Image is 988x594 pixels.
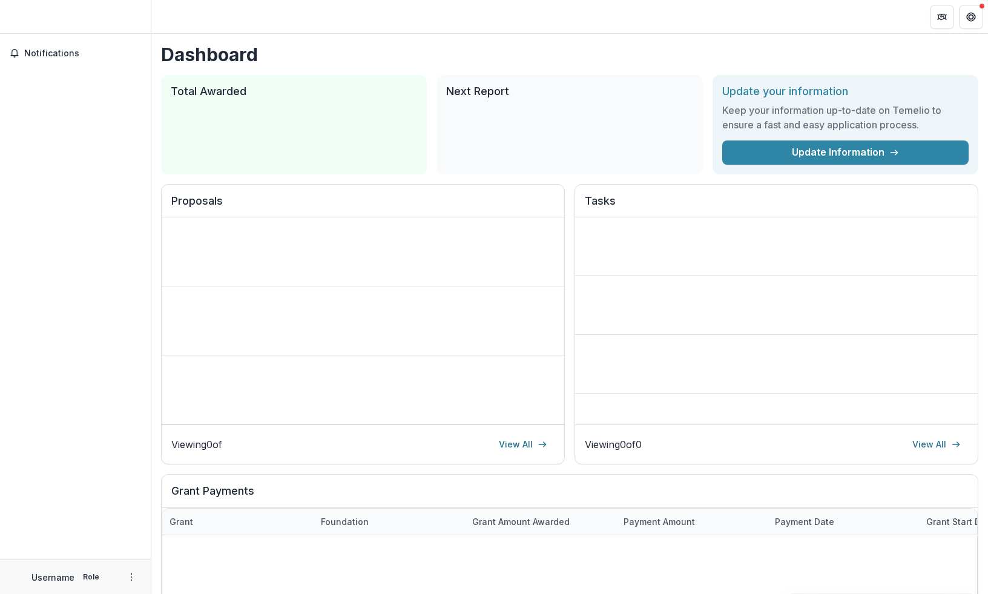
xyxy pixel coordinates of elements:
[5,44,146,63] button: Notifications
[171,85,417,98] h2: Total Awarded
[585,437,642,452] p: Viewing 0 of 0
[446,85,693,98] h2: Next Report
[79,572,103,582] p: Role
[171,437,222,452] p: Viewing 0 of
[722,85,969,98] h2: Update your information
[171,194,555,217] h2: Proposals
[171,484,968,507] h2: Grant Payments
[930,5,954,29] button: Partners
[722,140,969,165] a: Update Information
[492,435,555,454] a: View All
[24,48,141,59] span: Notifications
[31,571,74,584] p: Username
[161,44,978,65] h1: Dashboard
[722,103,969,132] h3: Keep your information up-to-date on Temelio to ensure a fast and easy application process.
[124,570,139,584] button: More
[959,5,983,29] button: Get Help
[905,435,968,454] a: View All
[585,194,968,217] h2: Tasks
